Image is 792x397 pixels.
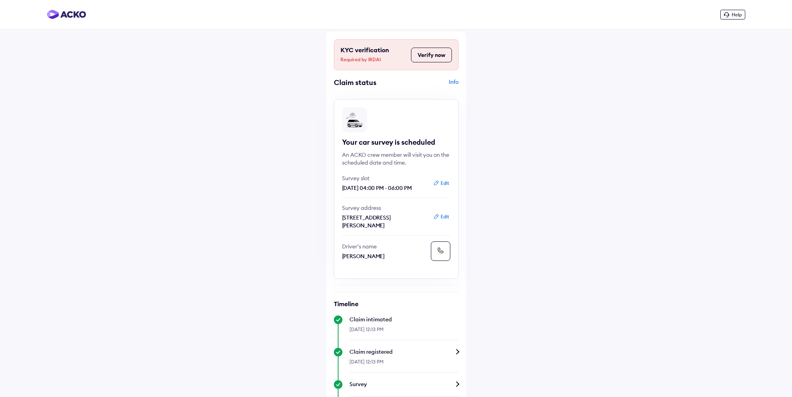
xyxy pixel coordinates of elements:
p: Driver’s name [342,243,428,250]
h6: Timeline [334,300,459,308]
div: Info [398,78,459,93]
button: Edit [431,213,452,221]
div: [DATE] 12:13 PM [349,356,459,372]
div: Claim intimated [349,315,459,323]
div: Claim registered [349,348,459,356]
img: horizontal-gradient.png [47,10,86,19]
div: [DATE] 12:13 PM [349,323,459,340]
button: Edit [431,179,452,187]
span: Required by IRDAI [340,56,407,64]
p: Survey address [342,204,428,212]
p: Survey slot [342,174,428,182]
div: KYC verification [340,46,407,64]
div: An ACKO crew member will visit you on the scheduled date and time. [342,151,450,167]
p: [DATE] 04:00 PM - 06:00 PM [342,184,428,192]
button: Verify now [411,48,452,62]
div: Survey [349,380,459,388]
p: [PERSON_NAME] [342,252,428,260]
span: Help [732,12,742,18]
p: [STREET_ADDRESS][PERSON_NAME] [342,214,428,229]
div: Claim status [334,78,394,87]
div: Your car survey is scheduled [342,138,450,147]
